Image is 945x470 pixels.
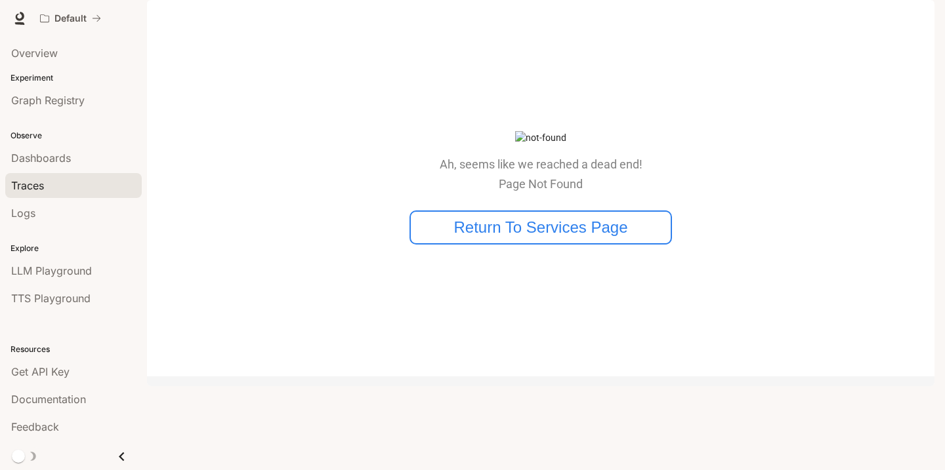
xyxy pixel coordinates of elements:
[34,5,107,31] button: All workspaces
[409,210,672,245] button: Return To Services Page
[54,13,87,24] p: Default
[515,131,566,145] img: not-found
[440,158,642,171] p: Ah, seems like we reached a dead end!
[440,178,642,191] p: Page Not Found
